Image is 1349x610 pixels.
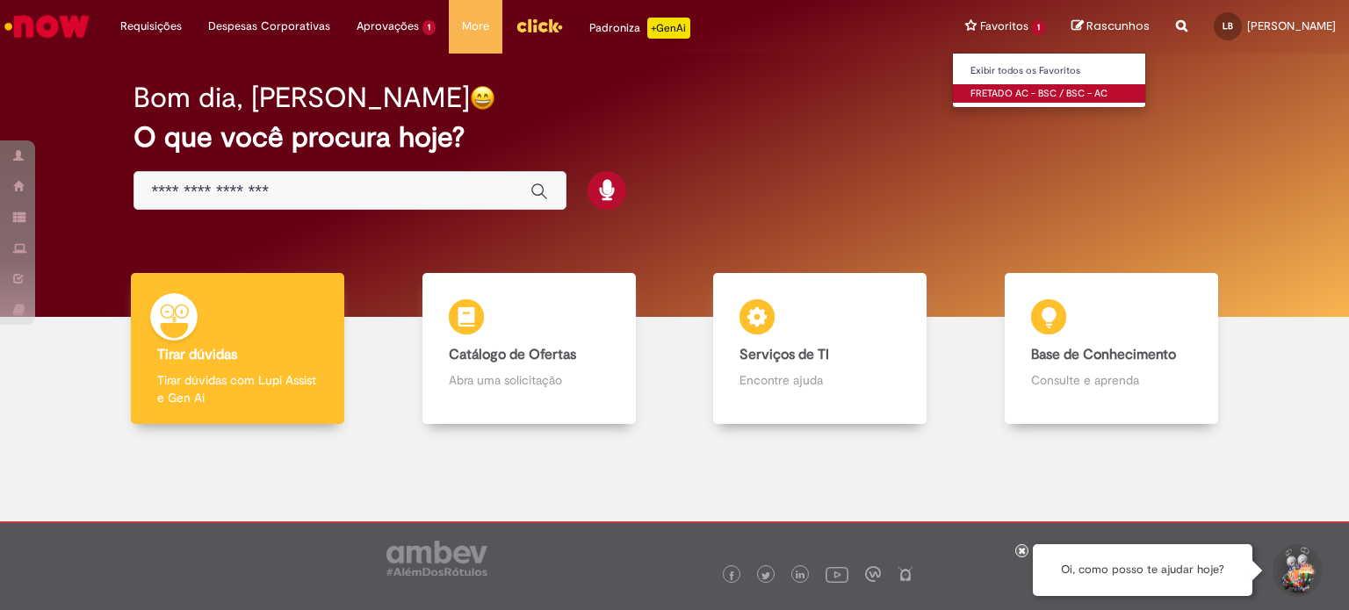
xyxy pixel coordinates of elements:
span: 1 [1032,20,1045,35]
p: Encontre ajuda [739,371,900,389]
img: ServiceNow [2,9,92,44]
span: Requisições [120,18,182,35]
span: Rascunhos [1086,18,1150,34]
img: logo_footer_workplace.png [865,566,881,582]
span: Favoritos [980,18,1028,35]
a: Serviços de TI Encontre ajuda [674,273,966,425]
b: Tirar dúvidas [157,346,237,363]
img: logo_footer_linkedin.png [796,571,804,581]
img: logo_footer_facebook.png [727,571,736,580]
img: logo_footer_naosei.png [898,566,913,582]
p: Abra uma solicitação [449,371,610,389]
b: Serviços de TI [739,346,829,363]
b: Catálogo de Ofertas [449,346,576,363]
img: logo_footer_ambev_rotulo_gray.png [386,541,487,576]
span: More [462,18,489,35]
p: Tirar dúvidas com Lupi Assist e Gen Ai [157,371,318,406]
a: Base de Conhecimento Consulte e aprenda [966,273,1258,425]
span: Aprovações [357,18,419,35]
b: Base de Conhecimento [1031,346,1176,363]
div: Padroniza [589,18,690,39]
a: Tirar dúvidas Tirar dúvidas com Lupi Assist e Gen Ai [92,273,384,425]
button: Iniciar Conversa de Suporte [1270,544,1323,597]
a: FRETADO AC - BSC / BSC – AC [953,84,1146,104]
div: Oi, como posso te ajudar hoje? [1033,544,1252,596]
a: Catálogo de Ofertas Abra uma solicitação [384,273,675,425]
a: Exibir todos os Favoritos [953,61,1146,81]
h2: Bom dia, [PERSON_NAME] [133,83,470,113]
a: Rascunhos [1071,18,1150,35]
span: LB [1223,20,1233,32]
ul: Favoritos [952,53,1146,108]
span: [PERSON_NAME] [1247,18,1336,33]
img: click_logo_yellow_360x200.png [516,12,563,39]
img: logo_footer_twitter.png [761,571,770,580]
img: happy-face.png [470,85,495,111]
h2: O que você procura hoje? [133,122,1216,153]
p: +GenAi [647,18,690,39]
img: logo_footer_youtube.png [826,563,848,585]
p: Consulte e aprenda [1031,371,1192,389]
span: Despesas Corporativas [208,18,330,35]
span: 1 [422,20,436,35]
